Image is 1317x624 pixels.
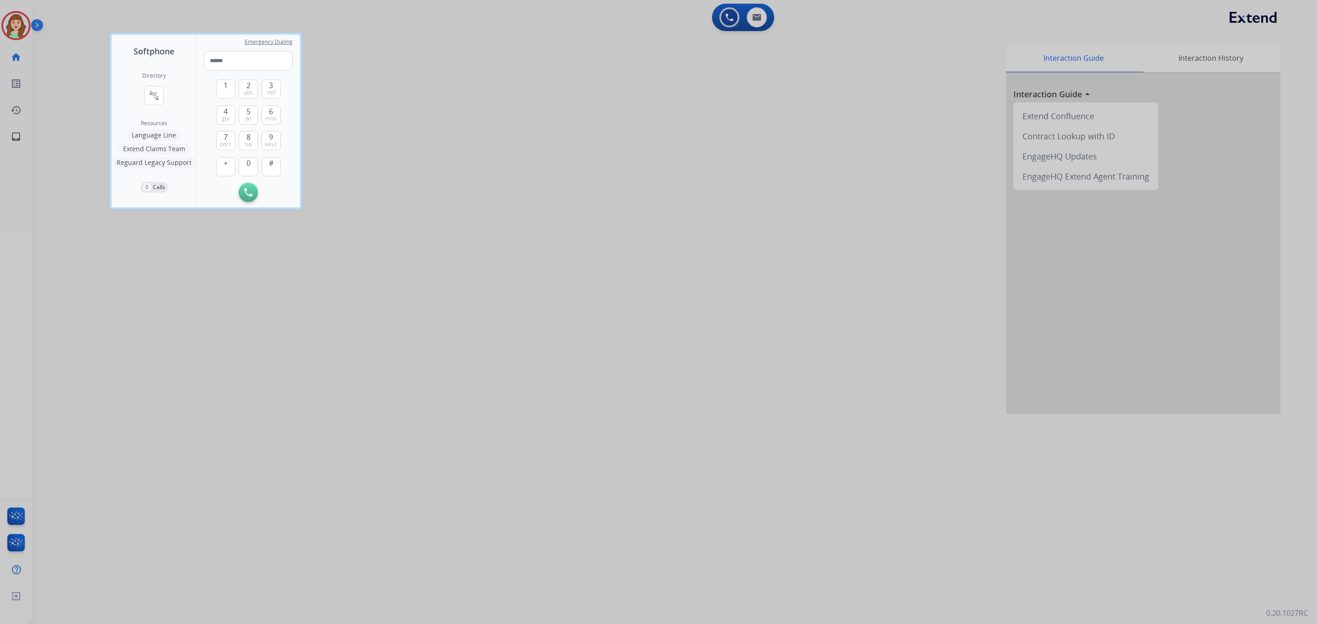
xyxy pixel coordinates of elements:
p: Calls [153,183,165,191]
button: 7pqrs [216,131,236,150]
span: def [267,89,275,96]
span: 6 [269,106,273,117]
button: 6mno [262,106,281,125]
span: + [224,158,228,169]
span: 4 [224,106,228,117]
button: 5jkl [239,106,258,125]
span: 9 [269,132,273,143]
button: # [262,157,281,176]
mat-icon: connect_without_contact [149,90,160,101]
button: 4ghi [216,106,236,125]
button: 2abc [239,79,258,99]
span: 1 [224,80,228,91]
button: + [216,157,236,176]
h2: Directory [142,72,166,79]
span: 3 [269,80,273,91]
button: Language Line [127,130,181,141]
span: 7 [224,132,228,143]
span: 2 [246,80,251,91]
button: 3def [262,79,281,99]
button: Extend Claims Team [118,143,190,154]
span: ghi [222,115,230,122]
span: Softphone [134,45,174,58]
img: call-button [244,188,252,196]
span: Resources [141,120,167,127]
span: jkl [246,115,251,122]
span: 5 [246,106,251,117]
span: 0 [246,158,251,169]
span: wxyz [265,141,277,148]
button: 8tuv [239,131,258,150]
span: abc [244,89,253,96]
button: 9wxyz [262,131,281,150]
span: mno [265,115,277,122]
button: 0Calls [140,182,168,193]
button: 1 [216,79,236,99]
p: 0 [143,183,151,191]
span: tuv [245,141,252,148]
button: Reguard Legacy Support [112,157,196,168]
p: 0.20.1027RC [1266,608,1308,619]
span: Emergency Dialing [245,38,293,46]
span: pqrs [220,141,231,148]
button: 0 [239,157,258,176]
span: 8 [246,132,251,143]
span: # [269,158,273,169]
